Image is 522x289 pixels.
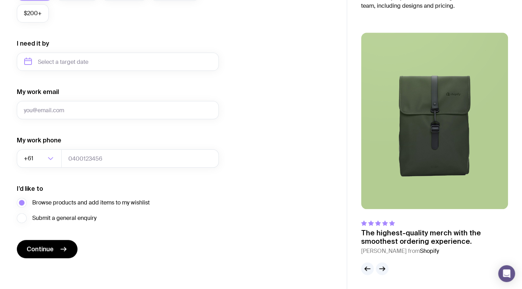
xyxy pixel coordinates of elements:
span: Browse products and add items to my wishlist [32,199,150,207]
label: My work email [17,88,59,96]
div: Open Intercom Messenger [498,265,515,282]
label: I’d like to [17,184,43,193]
button: Continue [17,240,77,258]
span: Shopify [420,247,439,255]
label: My work phone [17,136,61,144]
span: Continue [27,245,54,253]
input: Select a target date [17,53,219,71]
label: $200+ [17,4,49,22]
input: Search for option [35,149,46,168]
label: I need it by [17,39,49,48]
div: Search for option [17,149,62,168]
cite: [PERSON_NAME] from [361,247,508,255]
input: you@email.com [17,101,219,119]
p: The highest-quality merch with the smoothest ordering experience. [361,229,508,246]
span: +61 [24,149,35,168]
span: Submit a general enquiry [32,214,96,222]
input: 0400123456 [61,149,219,168]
